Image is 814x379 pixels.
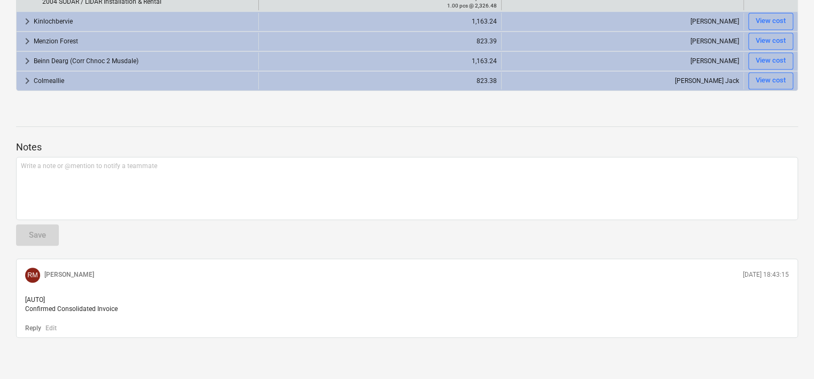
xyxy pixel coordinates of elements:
div: View cost [756,35,786,47]
span: keyboard_arrow_right [21,55,34,67]
button: View cost [748,33,793,50]
div: View cost [756,15,786,27]
p: [PERSON_NAME] [44,270,94,279]
button: Edit [45,324,57,333]
div: [PERSON_NAME] [506,13,739,30]
div: 823.39 [263,33,496,50]
div: [PERSON_NAME] [506,52,739,70]
div: View cost [756,74,786,87]
button: View cost [748,52,793,70]
span: RM [27,271,38,279]
p: [DATE] 18:43:15 [743,270,789,279]
span: keyboard_arrow_right [21,35,34,48]
iframe: Chat Widget [761,328,814,379]
span: keyboard_arrow_right [21,15,34,28]
span: keyboard_arrow_right [21,74,34,87]
div: View cost [756,55,786,67]
div: Kinlochbervie [34,13,254,30]
span: [AUTO] Confirmed Consolidated Invoice [25,296,118,313]
div: Colmeallie [34,72,254,89]
div: 1,163.24 [263,13,496,30]
div: 823.38 [263,72,496,89]
p: Notes [16,141,798,154]
button: Reply [25,324,41,333]
div: Ruth Malone [25,268,40,283]
small: 1.00 pcs @ 2,326.48 [447,3,497,9]
div: [PERSON_NAME] [506,33,739,50]
div: Beinn Dearg (Corr Chnoc 2 Musdale) [34,52,254,70]
button: View cost [748,72,793,89]
div: [PERSON_NAME] Jack [506,72,739,89]
button: View cost [748,13,793,30]
div: Menzion Forest [34,33,254,50]
div: 1,163.24 [263,52,496,70]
